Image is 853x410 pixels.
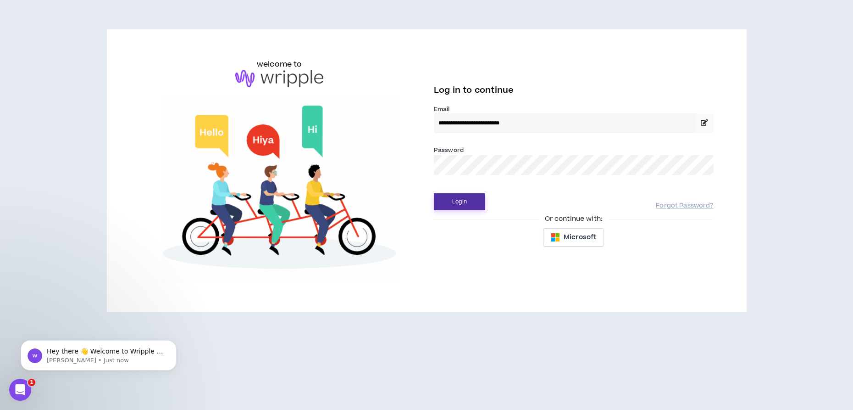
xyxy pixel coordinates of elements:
span: Log in to continue [434,84,514,96]
label: Password [434,146,464,154]
a: Forgot Password? [656,202,713,210]
h6: welcome to [257,59,302,70]
img: Welcome to Wripple [140,96,420,283]
img: logo-brand.png [235,70,323,87]
label: Email [434,105,714,113]
span: Microsoft [564,232,596,242]
iframe: Intercom notifications message [7,321,190,385]
span: 1 [28,379,35,386]
span: Or continue with: [538,214,609,224]
button: Microsoft [543,228,604,247]
iframe: Intercom live chat [9,379,31,401]
button: Login [434,193,485,210]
